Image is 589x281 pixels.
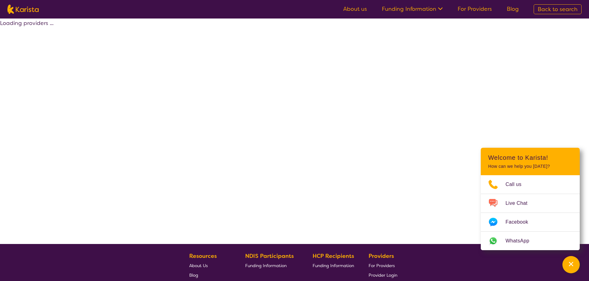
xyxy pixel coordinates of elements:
[369,272,397,278] span: Provider Login
[343,5,367,13] a: About us
[506,217,536,227] span: Facebook
[189,261,231,270] a: About Us
[189,263,208,268] span: About Us
[369,252,394,260] b: Providers
[189,272,198,278] span: Blog
[506,180,529,189] span: Call us
[488,154,572,161] h2: Welcome to Karista!
[507,5,519,13] a: Blog
[562,256,580,273] button: Channel Menu
[506,199,535,208] span: Live Chat
[481,148,580,250] div: Channel Menu
[382,5,443,13] a: Funding Information
[369,263,395,268] span: For Providers
[313,263,354,268] span: Funding Information
[189,270,231,280] a: Blog
[481,232,580,250] a: Web link opens in a new tab.
[369,270,397,280] a: Provider Login
[7,5,39,14] img: Karista logo
[534,4,582,14] a: Back to search
[481,175,580,250] ul: Choose channel
[245,261,298,270] a: Funding Information
[488,164,572,169] p: How can we help you [DATE]?
[189,252,217,260] b: Resources
[369,261,397,270] a: For Providers
[313,252,354,260] b: HCP Recipients
[245,263,287,268] span: Funding Information
[538,6,578,13] span: Back to search
[506,236,537,246] span: WhatsApp
[313,261,354,270] a: Funding Information
[245,252,294,260] b: NDIS Participants
[458,5,492,13] a: For Providers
